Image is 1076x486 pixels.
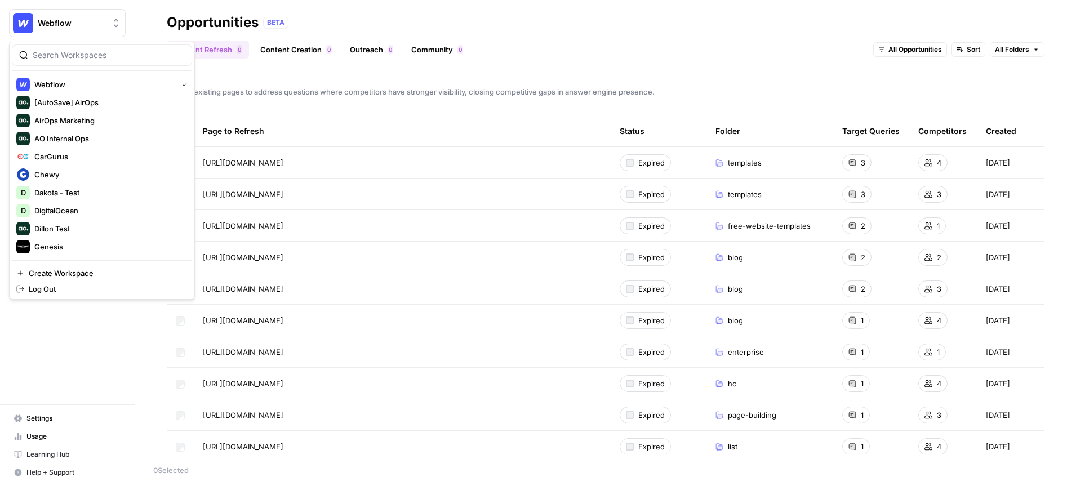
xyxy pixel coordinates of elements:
span: blog [728,283,743,295]
span: [URL][DOMAIN_NAME] [203,157,283,168]
img: CarGurus Logo [16,150,30,163]
div: Competitors [918,115,967,146]
span: [URL][DOMAIN_NAME] [203,315,283,326]
a: Settings [9,409,126,427]
img: Webflow Logo [16,78,30,91]
div: 0 [457,45,463,54]
span: D [21,205,26,216]
div: BETA [263,17,288,28]
img: Chewy Logo [16,168,30,181]
a: Community0 [404,41,470,59]
div: 0 [237,45,242,54]
div: Page to Refresh [203,115,602,146]
span: Expired [638,441,665,452]
span: All Folders [995,44,1029,55]
span: 3 [861,157,865,168]
span: 3 [861,189,865,200]
span: 2 [861,220,865,231]
img: [AutoSave] AirOps Logo [16,96,30,109]
span: 4 [937,378,941,389]
a: Learning Hub [9,445,126,463]
button: Workspace: Webflow [9,9,126,37]
span: [DATE] [986,157,1010,168]
span: 1 [861,346,864,358]
span: 3 [937,409,941,421]
span: list [728,441,737,452]
span: [DATE] [986,441,1010,452]
div: Folder [715,115,740,146]
span: [URL][DOMAIN_NAME] [203,409,283,421]
span: Chewy [34,169,183,180]
span: [URL][DOMAIN_NAME] [203,189,283,200]
img: Dillon Test Logo [16,222,30,235]
span: [DATE] [986,252,1010,263]
span: Expired [638,283,665,295]
span: 1 [937,220,940,231]
span: Create Workspace [29,267,183,279]
span: Dillon Test [34,223,183,234]
span: 1 [861,378,864,389]
img: AO Internal Ops Logo [16,132,30,145]
span: Expired [638,378,665,389]
span: Expired [638,220,665,231]
span: blog [728,252,743,263]
a: Create Workspace [12,265,192,281]
span: Expired [638,346,665,358]
input: Search Workspaces [33,50,185,61]
span: 0 [238,45,241,54]
div: 0 [388,45,393,54]
a: Content Refresh0 [167,41,249,59]
span: All Opportunities [888,44,942,55]
span: D [21,187,26,198]
button: All Opportunities [873,42,947,57]
span: 1 [861,441,864,452]
span: 3 [937,283,941,295]
span: [DATE] [986,346,1010,358]
span: 2 [937,252,941,263]
span: [DATE] [986,315,1010,326]
span: [URL][DOMAIN_NAME] [203,346,283,358]
span: 4 [937,441,941,452]
span: DigitalOcean [34,205,183,216]
span: CarGurus [34,151,183,162]
span: 2 [861,283,865,295]
img: Genesis Logo [16,240,30,253]
span: [DATE] [986,220,1010,231]
span: Usage [26,431,121,442]
a: Content Creation0 [254,41,339,59]
span: [URL][DOMAIN_NAME] [203,441,283,452]
span: hc [728,378,736,389]
span: blog [728,315,743,326]
div: 0 Selected [153,465,1058,476]
div: 0 [326,45,332,54]
span: 1 [861,409,864,421]
div: Created [986,115,1016,146]
span: Expired [638,189,665,200]
span: Expired [638,315,665,326]
span: [DATE] [986,378,1010,389]
span: [DATE] [986,283,1010,295]
div: Target Queries [842,115,900,146]
span: page-building [728,409,776,421]
span: Genesis [34,241,183,252]
span: templates [728,157,762,168]
img: Webflow Logo [13,13,33,33]
a: Log Out [12,281,192,297]
span: [URL][DOMAIN_NAME] [203,220,283,231]
span: Expired [638,409,665,421]
span: 1 [861,315,864,326]
span: Update existing pages to address questions where competitors have stronger visibility, closing co... [167,86,1044,97]
span: Settings [26,413,121,423]
button: Help + Support [9,463,126,481]
span: 4 [937,157,941,168]
a: Outreach0 [343,41,400,59]
div: Opportunities [167,14,259,32]
span: 4 [937,315,941,326]
span: AirOps Marketing [34,115,183,126]
span: 0 [459,45,462,54]
span: [URL][DOMAIN_NAME] [203,252,283,263]
span: [URL][DOMAIN_NAME] [203,283,283,295]
span: 0 [389,45,392,54]
span: Sort [967,44,980,55]
img: AirOps Marketing Logo [16,114,30,127]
